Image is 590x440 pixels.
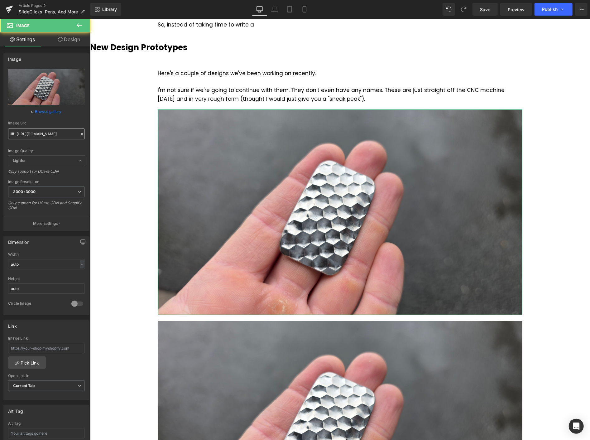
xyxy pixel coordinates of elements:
[575,3,588,16] button: More
[8,121,85,125] div: Image Src
[8,169,85,178] div: Only support for UCare CDN
[8,277,85,281] div: Height
[500,3,532,16] a: Preview
[19,9,78,14] span: SlideClicks, Pens, And More
[13,383,35,388] b: Current Tab
[80,260,84,268] div: -
[35,106,62,117] a: Browse gallery
[8,320,17,329] div: Link
[542,7,558,12] span: Publish
[13,158,26,163] b: Lighter
[508,6,525,13] span: Preview
[46,32,92,46] a: Design
[8,108,85,115] div: or
[68,51,432,85] div: Here's a couple of designs we've been working on recently.
[8,356,46,369] a: Pick Link
[8,283,85,294] input: auto
[458,3,470,16] button: Redo
[480,6,490,13] span: Save
[267,3,282,16] a: Laptop
[90,3,121,16] a: New Library
[8,336,85,341] div: Image Link
[68,67,432,84] div: I'm not sure if we're going to continue with them. They don't even have any names. These are just...
[8,236,30,245] div: Dimension
[8,421,85,426] div: Alt Tag
[8,149,85,153] div: Image Quality
[8,405,23,414] div: Alt Tag
[8,180,85,184] div: Image Resolution
[297,3,312,16] a: Mobile
[8,301,65,307] div: Circle Image
[8,201,85,215] div: Only support for UCare CDN and Shopify CDN
[8,259,85,269] input: auto
[8,374,85,378] div: Open link In
[443,3,455,16] button: Undo
[33,221,58,226] p: More settings
[535,3,573,16] button: Publish
[16,23,30,28] span: Image
[102,7,117,12] span: Library
[8,343,85,353] input: https://your-shop.myshopify.com
[8,428,85,438] input: Your alt tags go here
[13,189,36,194] b: 3000x3000
[8,53,21,62] div: Image
[8,252,85,257] div: Width
[68,2,432,10] div: So, instead of taking time to write a
[4,216,89,231] button: More settings
[19,3,90,8] a: Article Pages
[282,3,297,16] a: Tablet
[252,3,267,16] a: Desktop
[569,419,584,434] div: Open Intercom Messenger
[8,128,85,139] input: Link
